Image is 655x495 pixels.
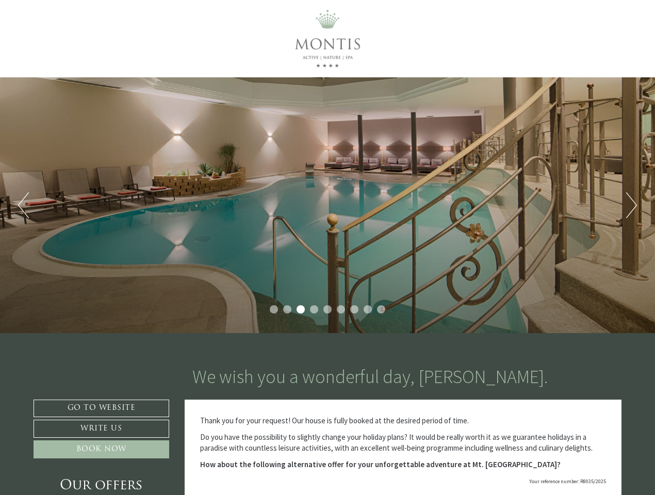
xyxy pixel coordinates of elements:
p: Do you have the possibility to slightly change your holiday plans? It would be really worth it as... [200,432,607,454]
div: Hello, how can we help you? [8,27,111,57]
button: Previous [18,192,29,218]
small: 10:48 [15,48,106,55]
button: Next [626,192,637,218]
h1: We wish you a wonderful day, [PERSON_NAME]. [192,367,548,387]
button: Send [351,272,406,290]
a: Write us [34,420,169,438]
div: Montis – Active Nature Spa [15,29,106,37]
div: [DATE] [186,8,221,24]
span: Your reference number: R8035/2025 [529,478,606,485]
strong: How about the following alternative offer for your unforgettable adventure at Mt. [GEOGRAPHIC_DATA]? [200,459,561,469]
a: Book now [34,440,169,458]
a: Go to website [34,400,169,417]
p: Thank you for your request! Our house is fully booked at the desired period of time. [200,415,607,426]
